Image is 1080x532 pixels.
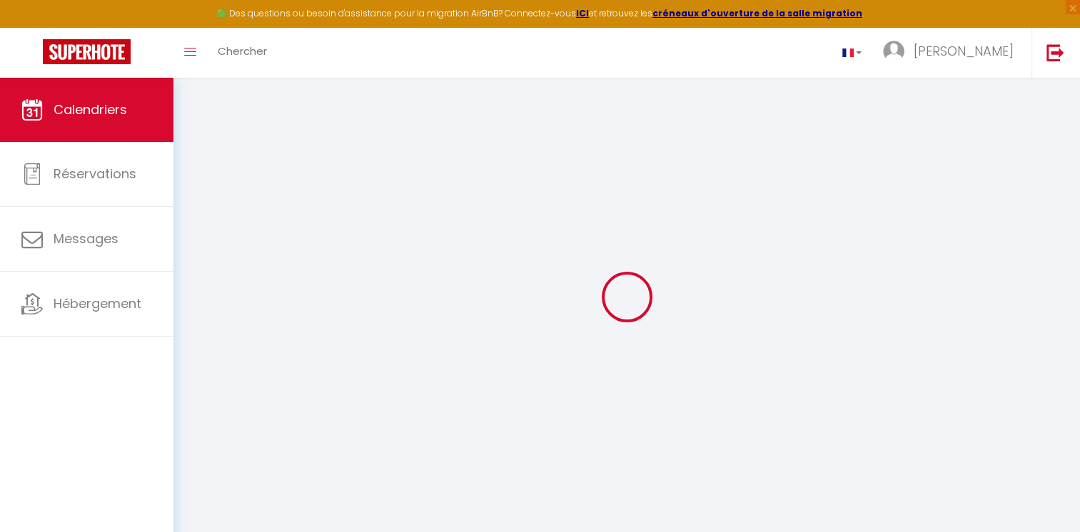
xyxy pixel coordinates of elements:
[218,44,267,58] span: Chercher
[576,7,589,19] a: ICI
[872,28,1031,78] a: ... [PERSON_NAME]
[11,6,54,48] button: Ouvrir le widget de chat LiveChat
[914,42,1014,60] span: [PERSON_NAME]
[54,101,127,118] span: Calendriers
[54,295,141,312] span: Hébergement
[43,39,131,64] img: Super Booking
[54,165,136,183] span: Réservations
[207,28,278,78] a: Chercher
[54,230,118,247] span: Messages
[1046,44,1064,61] img: logout
[883,41,904,62] img: ...
[652,7,862,19] a: créneaux d'ouverture de la salle migration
